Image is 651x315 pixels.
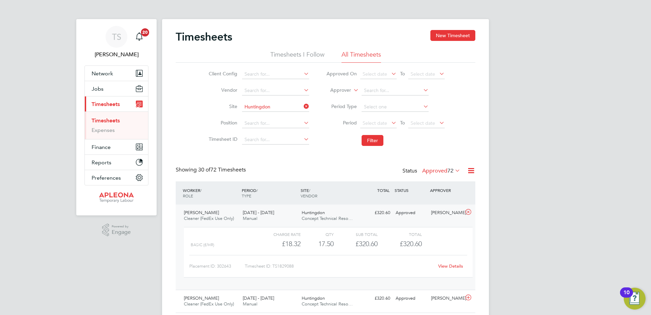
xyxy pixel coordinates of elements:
span: Select date [411,71,435,77]
button: Open Resource Center, 10 new notifications [624,288,646,310]
button: Finance [85,139,148,154]
span: Jobs [92,86,104,92]
input: Select one [362,102,429,112]
div: APPROVER [428,184,464,196]
label: Timesheet ID [207,136,237,142]
span: TYPE [242,193,251,198]
label: Client Config [207,71,237,77]
span: 72 [447,167,454,174]
span: [DATE] - [DATE] [243,210,274,215]
div: £18.32 [257,238,301,250]
span: / [200,187,202,193]
span: Powered by [112,224,131,229]
span: Manual [243,215,257,221]
span: Select date [411,120,435,126]
button: New Timesheet [430,30,475,41]
span: ROLE [183,193,193,198]
label: Period Type [326,103,357,109]
div: Timesheets [85,111,148,139]
a: Expenses [92,127,115,133]
span: £320.60 [400,240,422,248]
input: Search for... [242,102,309,112]
div: [PERSON_NAME] [428,207,464,219]
span: [PERSON_NAME] [184,210,219,215]
span: Select date [363,71,387,77]
label: Approved [422,167,460,174]
label: Approver [320,87,351,94]
span: TS [112,32,121,41]
div: £320.60 [358,293,393,304]
div: Charge rate [257,230,301,238]
div: Timesheet ID: TS1829088 [245,261,434,272]
div: STATUS [393,184,428,196]
a: 20 [132,26,146,48]
input: Search for... [242,135,309,145]
div: £320.60 [358,207,393,219]
div: Approved [393,207,428,219]
span: VENDOR [301,193,317,198]
label: Site [207,103,237,109]
button: Filter [362,135,383,146]
span: 30 of [198,166,210,173]
a: TS[PERSON_NAME] [84,26,148,59]
input: Search for... [242,70,309,79]
input: Search for... [242,119,309,128]
button: Timesheets [85,96,148,111]
a: Powered byEngage [102,224,131,237]
span: Concept Technical Reso… [302,301,353,307]
div: Showing [176,166,247,174]
button: Jobs [85,81,148,96]
button: Preferences [85,170,148,185]
span: / [256,187,258,193]
div: Approved [393,293,428,304]
span: Huntingdon [302,210,325,215]
button: Network [85,66,148,81]
div: [PERSON_NAME] [428,293,464,304]
label: Period [326,120,357,126]
div: WORKER [181,184,240,202]
div: Sub Total [334,230,378,238]
div: £320.60 [334,238,378,250]
div: 17.50 [301,238,334,250]
li: Timesheets I Follow [270,50,324,63]
button: Reports [85,155,148,170]
span: [PERSON_NAME] [184,295,219,301]
span: Finance [92,144,111,150]
div: PERIOD [240,184,299,202]
div: QTY [301,230,334,238]
div: SITE [299,184,358,202]
span: TOTAL [377,187,390,193]
span: Timesheets [92,101,120,107]
div: Placement ID: 302643 [189,261,245,272]
span: Cleaner (FedEx Use Only) [184,215,234,221]
span: Select date [363,120,387,126]
span: Huntingdon [302,295,325,301]
div: Total [378,230,422,238]
img: apleona-logo-retina.png [99,192,134,203]
span: [DATE] - [DATE] [243,295,274,301]
span: 20 [141,28,149,36]
input: Search for... [362,86,429,95]
span: Preferences [92,175,121,181]
span: To [398,69,407,78]
span: Reports [92,159,111,166]
span: Cleaner (FedEx Use Only) [184,301,234,307]
span: 72 Timesheets [198,166,246,173]
li: All Timesheets [342,50,381,63]
span: Basic (£/HR) [191,242,214,247]
label: Position [207,120,237,126]
span: / [309,187,310,193]
nav: Main navigation [76,19,157,215]
span: Engage [112,229,131,235]
span: Tracy Sellick [84,50,148,59]
div: Status [402,166,462,176]
span: Manual [243,301,257,307]
input: Search for... [242,86,309,95]
label: Vendor [207,87,237,93]
span: Network [92,70,113,77]
span: To [398,118,407,127]
div: 10 [623,292,630,301]
a: View Details [438,263,463,269]
a: Go to home page [84,192,148,203]
span: Concept Technical Reso… [302,215,353,221]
